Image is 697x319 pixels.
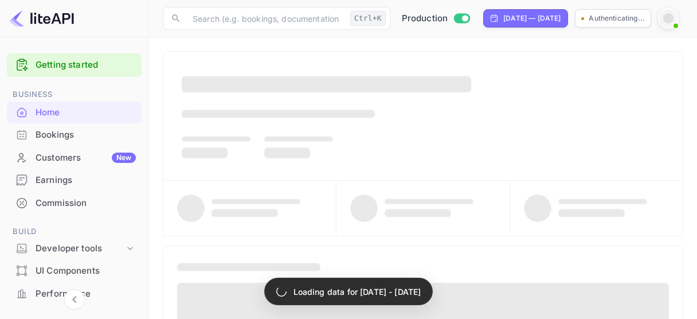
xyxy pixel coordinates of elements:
div: [DATE] — [DATE] [503,13,561,24]
div: New [112,153,136,163]
a: Earnings [7,169,142,190]
span: Business [7,88,142,101]
div: Earnings [7,169,142,192]
div: Customers [36,151,136,165]
div: UI Components [7,260,142,282]
div: Home [7,102,142,124]
div: Switch to Sandbox mode [397,12,475,25]
div: Click to change the date range period [483,9,568,28]
a: Performance [7,283,142,304]
div: Developer tools [36,242,124,255]
div: Performance [7,283,142,305]
img: LiteAPI logo [9,9,74,28]
a: UI Components [7,260,142,281]
div: Bookings [7,124,142,146]
div: Commission [36,197,136,210]
a: CustomersNew [7,147,142,168]
div: UI Components [36,264,136,278]
div: Home [36,106,136,119]
div: Earnings [36,174,136,187]
button: Collapse navigation [64,289,85,310]
a: Bookings [7,124,142,145]
p: Loading data for [DATE] - [DATE] [293,286,421,298]
p: Authenticating... [589,13,645,24]
span: Build [7,225,142,238]
div: Bookings [36,129,136,142]
span: Production [402,12,448,25]
div: Ctrl+K [350,11,386,26]
a: Home [7,102,142,123]
a: Commission [7,192,142,213]
div: Getting started [7,53,142,77]
a: Getting started [36,59,136,72]
div: Developer tools [7,239,142,259]
input: Search (e.g. bookings, documentation) [186,7,346,30]
div: Performance [36,287,136,301]
div: CustomersNew [7,147,142,169]
div: Commission [7,192,142,215]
